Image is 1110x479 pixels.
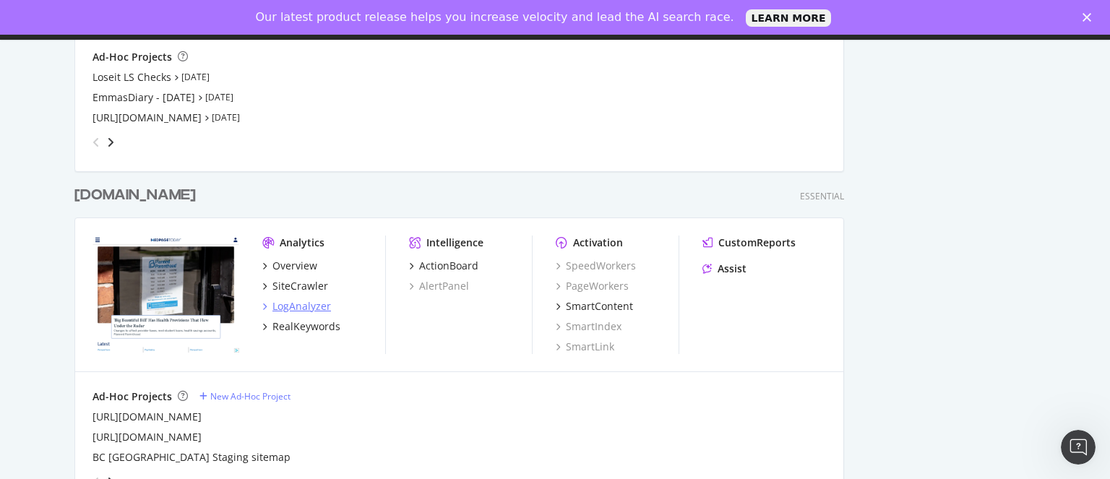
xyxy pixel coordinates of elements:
div: Assist [718,262,747,276]
div: angle-left [87,131,106,154]
img: medpagetoday.com [92,236,239,353]
a: [DOMAIN_NAME] [74,185,202,206]
a: SiteCrawler [262,279,328,293]
a: Assist [702,262,747,276]
a: SmartIndex [556,319,621,334]
div: Our latest product release helps you increase velocity and lead the AI search race. [256,10,734,25]
a: BC [GEOGRAPHIC_DATA] Staging sitemap [92,450,291,465]
a: New Ad-Hoc Project [199,390,291,402]
a: CustomReports [702,236,796,250]
div: New Ad-Hoc Project [210,390,291,402]
a: SmartLink [556,340,614,354]
a: AlertPanel [409,279,469,293]
a: EmmasDiary - [DATE] [92,90,195,105]
a: SpeedWorkers [556,259,636,273]
div: Overview [272,259,317,273]
a: [URL][DOMAIN_NAME] [92,111,202,125]
a: [DATE] [181,71,210,83]
a: ActionBoard [409,259,478,273]
a: Overview [262,259,317,273]
div: Essential [800,190,844,202]
a: RealKeywords [262,319,340,334]
div: Analytics [280,236,324,250]
a: [DATE] [212,111,240,124]
div: Intelligence [426,236,483,250]
div: Activation [573,236,623,250]
div: CustomReports [718,236,796,250]
a: LEARN MORE [746,9,832,27]
a: SmartContent [556,299,633,314]
div: [DOMAIN_NAME] [74,185,196,206]
div: Ad-Hoc Projects [92,389,172,404]
div: Ad-Hoc Projects [92,50,172,64]
iframe: Intercom live chat [1061,430,1096,465]
div: Close [1083,13,1097,22]
div: SmartContent [566,299,633,314]
div: SiteCrawler [272,279,328,293]
a: [URL][DOMAIN_NAME] [92,430,202,444]
div: RealKeywords [272,319,340,334]
div: angle-right [106,135,116,150]
a: [URL][DOMAIN_NAME] [92,410,202,424]
a: Loseit LS Checks [92,70,171,85]
a: [DATE] [205,91,233,103]
a: PageWorkers [556,279,629,293]
a: LogAnalyzer [262,299,331,314]
div: LogAnalyzer [272,299,331,314]
div: ActionBoard [419,259,478,273]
